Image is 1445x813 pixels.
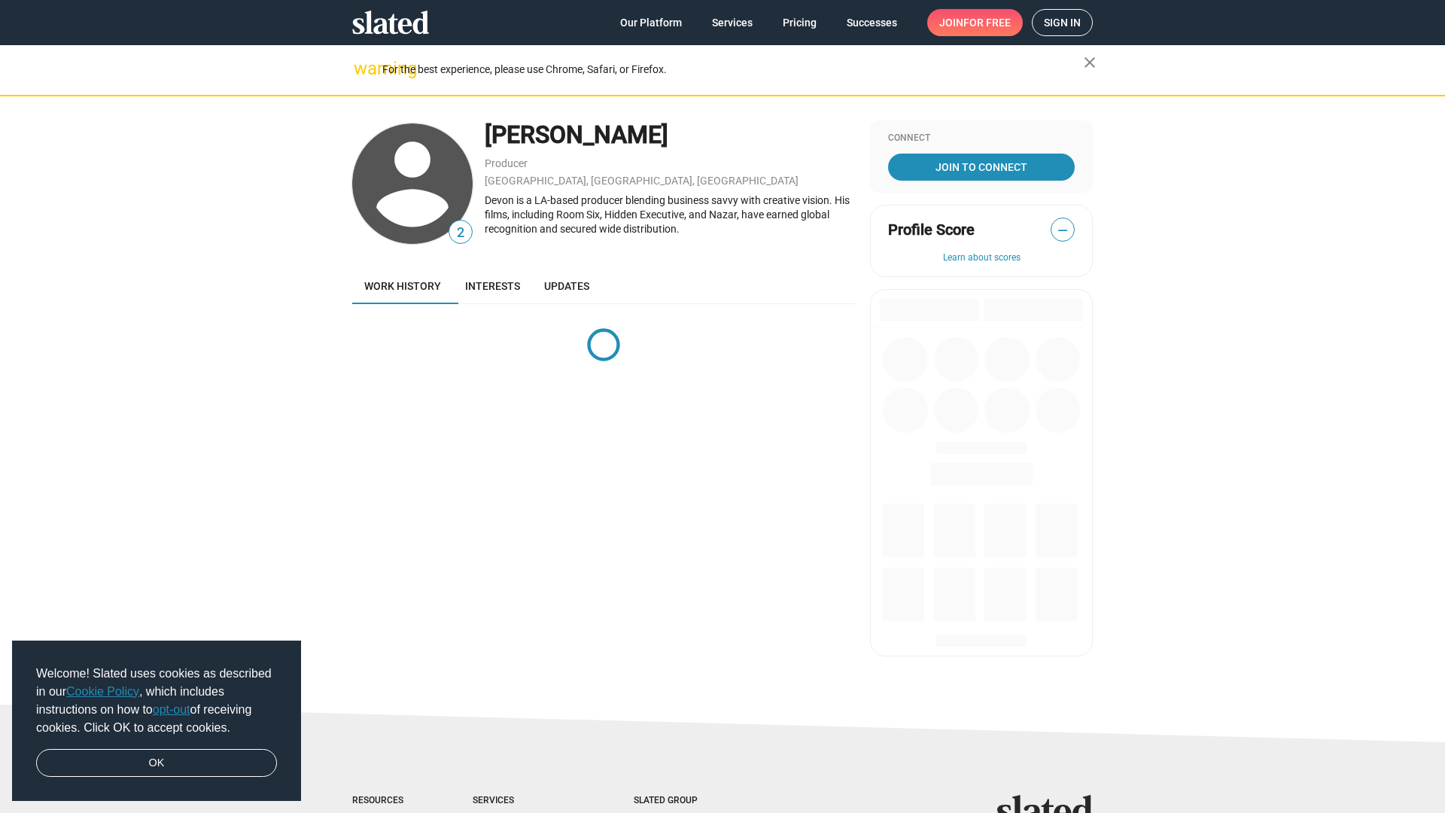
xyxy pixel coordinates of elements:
div: [PERSON_NAME] [485,119,855,151]
span: 2 [449,223,472,243]
span: Our Platform [620,9,682,36]
a: opt-out [153,703,190,716]
a: Interests [453,268,532,304]
span: Updates [544,280,589,292]
a: Our Platform [608,9,694,36]
div: Devon is a LA-based producer blending business savvy with creative vision. His films, including R... [485,193,855,236]
a: dismiss cookie message [36,749,277,778]
span: for free [963,9,1011,36]
a: Sign in [1032,9,1093,36]
mat-icon: warning [354,59,372,78]
span: Profile Score [888,220,975,240]
a: Cookie Policy [66,685,139,698]
div: Services [473,795,573,807]
a: Updates [532,268,601,304]
span: Join To Connect [891,154,1072,181]
span: Sign in [1044,10,1081,35]
span: — [1051,221,1074,240]
a: [GEOGRAPHIC_DATA], [GEOGRAPHIC_DATA], [GEOGRAPHIC_DATA] [485,175,799,187]
div: cookieconsent [12,641,301,802]
a: Pricing [771,9,829,36]
div: Resources [352,795,412,807]
span: Interests [465,280,520,292]
a: Services [700,9,765,36]
a: Joinfor free [927,9,1023,36]
button: Learn about scores [888,252,1075,264]
a: Join To Connect [888,154,1075,181]
div: Connect [888,132,1075,145]
span: Join [939,9,1011,36]
div: Slated Group [634,795,736,807]
span: Successes [847,9,897,36]
mat-icon: close [1081,53,1099,72]
a: Successes [835,9,909,36]
span: Services [712,9,753,36]
a: Producer [485,157,528,169]
span: Work history [364,280,441,292]
div: For the best experience, please use Chrome, Safari, or Firefox. [382,59,1084,80]
span: Pricing [783,9,817,36]
span: Welcome! Slated uses cookies as described in our , which includes instructions on how to of recei... [36,665,277,737]
a: Work history [352,268,453,304]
